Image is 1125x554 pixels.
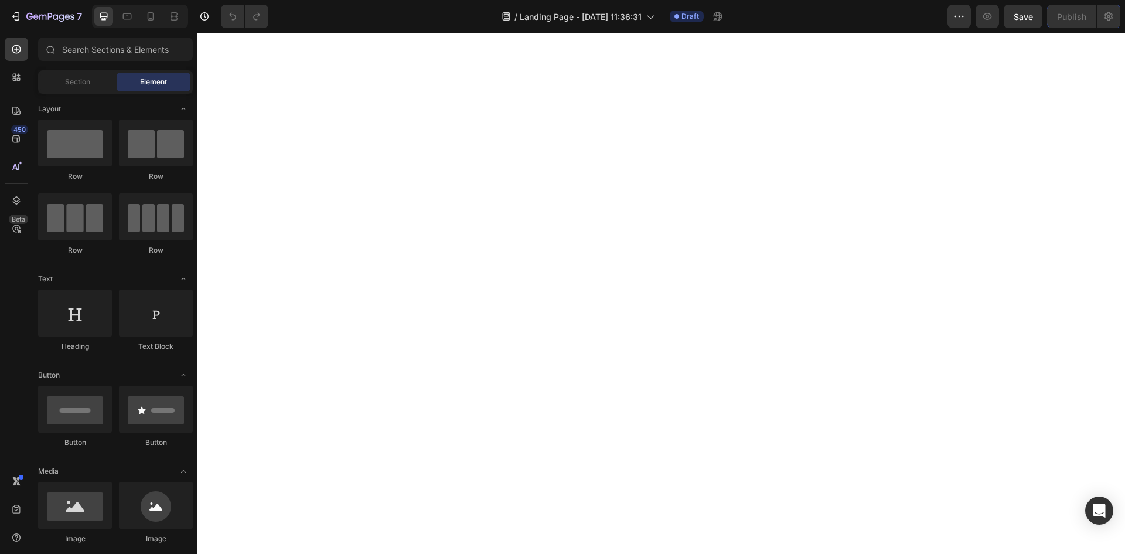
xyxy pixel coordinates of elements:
[140,77,167,87] span: Element
[1014,12,1033,22] span: Save
[1047,5,1096,28] button: Publish
[119,437,193,448] div: Button
[38,341,112,352] div: Heading
[119,245,193,256] div: Row
[119,533,193,544] div: Image
[1004,5,1042,28] button: Save
[9,215,28,224] div: Beta
[1057,11,1086,23] div: Publish
[174,270,193,288] span: Toggle open
[38,370,60,380] span: Button
[5,5,87,28] button: 7
[221,5,268,28] div: Undo/Redo
[77,9,82,23] p: 7
[38,171,112,182] div: Row
[1085,497,1113,525] div: Open Intercom Messenger
[174,100,193,118] span: Toggle open
[119,171,193,182] div: Row
[38,466,59,477] span: Media
[174,366,193,385] span: Toggle open
[38,437,112,448] div: Button
[38,38,193,61] input: Search Sections & Elements
[197,33,1125,554] iframe: Design area
[174,462,193,481] span: Toggle open
[65,77,90,87] span: Section
[681,11,699,22] span: Draft
[38,274,53,284] span: Text
[514,11,517,23] span: /
[119,341,193,352] div: Text Block
[38,104,61,114] span: Layout
[11,125,28,134] div: 450
[38,245,112,256] div: Row
[520,11,642,23] span: Landing Page - [DATE] 11:36:31
[38,533,112,544] div: Image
